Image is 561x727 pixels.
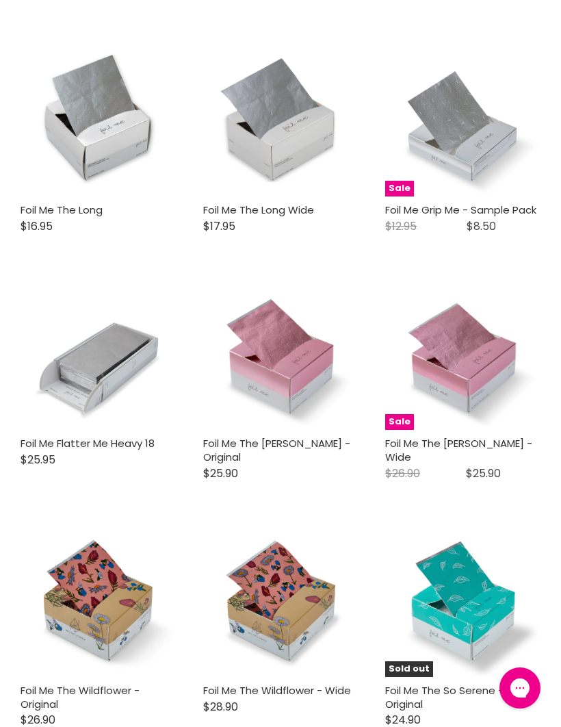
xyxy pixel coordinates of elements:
[385,661,433,677] span: Sold out
[203,218,235,234] span: $17.95
[203,699,238,715] span: $28.90
[21,275,176,431] a: Foil Me Flatter Me Heavy 18
[466,465,501,481] span: $25.90
[203,436,350,464] a: Foil Me The [PERSON_NAME] - Original
[203,276,358,429] img: Foil Me The Knobel - Original
[385,42,540,197] a: Foil Me Grip Me - Sample Pack Sale
[203,42,358,197] img: Foil Me The Long Wide
[385,465,420,481] span: $26.90
[385,683,504,711] a: Foil Me The So Serene - Original
[467,218,496,234] span: $8.50
[21,522,176,677] img: Foil Me The Wildflower - Original
[385,276,540,429] img: Foil Me The Knobel - Wide
[21,683,140,711] a: Foil Me The Wildflower - Original
[21,276,176,429] img: Foil Me Flatter Me Heavy 18
[203,275,358,431] a: Foil Me The Knobel - Original
[493,663,547,713] iframe: Gorgias live chat messenger
[21,452,55,468] span: $25.95
[21,436,155,450] a: Foil Me Flatter Me Heavy 18
[385,523,540,676] img: Foil Me The So Serene - Original
[203,42,358,197] a: Foil Me The Long Wide Foil Me The Long Wide
[385,522,540,677] a: Foil Me The So Serene - Original Foil Me The So Serene - Original Sold out
[385,181,414,196] span: Sale
[385,203,536,217] a: Foil Me Grip Me - Sample Pack
[385,42,540,197] img: Foil Me Grip Me - Sample Pack
[385,436,532,464] a: Foil Me The [PERSON_NAME] - Wide
[21,42,176,197] img: Foil Me The Long
[21,203,103,217] a: Foil Me The Long
[203,203,314,217] a: Foil Me The Long Wide
[385,218,417,234] span: $12.95
[203,522,358,677] img: Foil Me The Wildflower - Wide
[385,414,414,430] span: Sale
[21,218,53,234] span: $16.95
[203,683,351,698] a: Foil Me The Wildflower - Wide
[385,275,540,431] a: Foil Me The Knobel - Wide Sale
[203,465,238,481] span: $25.90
